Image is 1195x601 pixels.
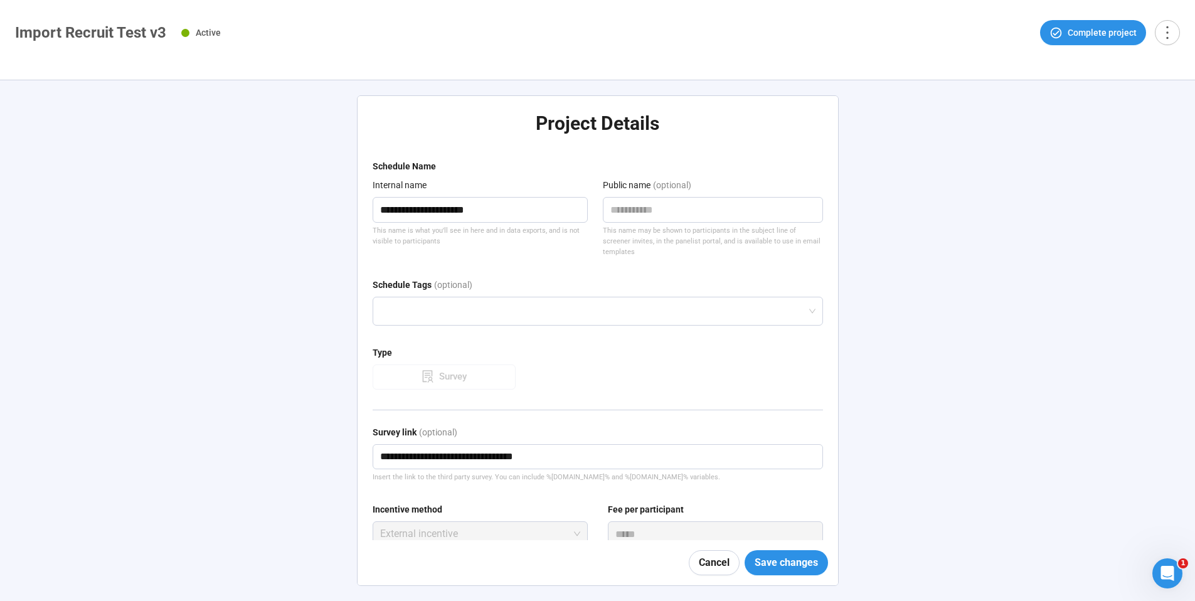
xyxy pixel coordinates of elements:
span: solution [422,370,434,383]
div: (optional) [653,178,691,197]
h1: Import Recruit Test v3 [15,24,166,41]
iframe: Intercom live chat [1152,558,1182,588]
div: (optional) [419,425,457,444]
div: Incentive method [373,503,442,516]
div: (optional) [434,278,472,297]
div: This name is what you'll see in here and in data exports, and is not visible to participants [373,225,593,247]
div: Schedule Name [373,159,436,173]
div: Internal name [373,178,427,192]
div: Survey [434,370,467,385]
button: Save changes [745,550,828,575]
span: Active [196,28,221,38]
button: Complete project [1040,20,1146,45]
div: Fee per participant [608,503,684,516]
span: Complete project [1068,26,1137,40]
div: Public name [603,178,651,192]
div: Type [373,346,392,359]
span: 1 [1178,558,1188,568]
h2: Project Details [373,112,823,136]
div: Schedule Tags [373,278,432,292]
div: This name may be shown to participants in the subject line of screener invites, in the panelist p... [603,225,823,258]
button: Cancel [689,550,740,575]
span: Save changes [755,555,818,570]
span: Cancel [699,555,730,570]
button: more [1155,20,1180,45]
span: External incentive [380,522,580,546]
div: Survey link [373,425,417,439]
div: Insert the link to the third party survey. You can include %[DOMAIN_NAME]% and %[DOMAIN_NAME]% va... [373,472,823,482]
span: more [1159,24,1176,41]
